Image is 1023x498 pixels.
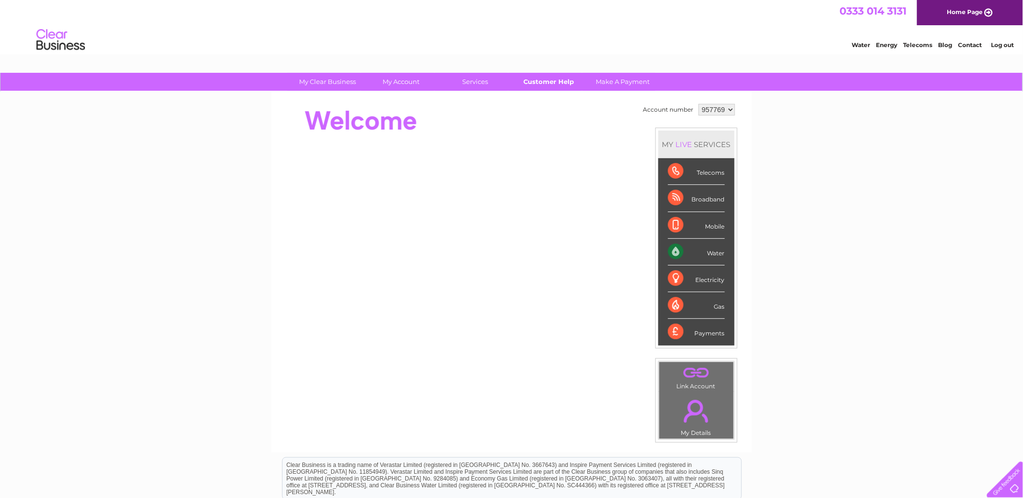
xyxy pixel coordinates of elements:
a: . [662,365,731,382]
a: Log out [991,41,1014,49]
a: Make A Payment [583,73,663,91]
div: Mobile [668,212,725,239]
a: . [662,394,731,428]
a: Contact [958,41,982,49]
div: Electricity [668,266,725,292]
a: Water [852,41,871,49]
div: Clear Business is a trading name of Verastar Limited (registered in [GEOGRAPHIC_DATA] No. 3667643... [283,5,741,47]
a: My Account [361,73,441,91]
a: Services [435,73,515,91]
a: 0333 014 3131 [840,5,907,17]
td: Account number [641,101,696,118]
div: Payments [668,319,725,345]
a: Blog [939,41,953,49]
a: Customer Help [509,73,589,91]
td: My Details [659,392,734,439]
div: Water [668,239,725,266]
a: Energy [876,41,898,49]
a: My Clear Business [287,73,368,91]
img: logo.png [36,25,85,55]
td: Link Account [659,362,734,392]
a: Telecoms [904,41,933,49]
div: LIVE [674,140,694,149]
div: Telecoms [668,158,725,185]
div: Broadband [668,185,725,212]
div: MY SERVICES [658,131,735,158]
div: Gas [668,292,725,319]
